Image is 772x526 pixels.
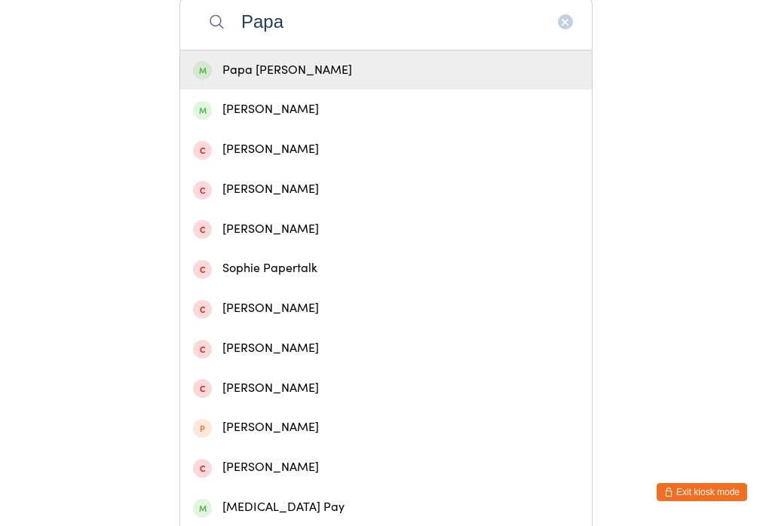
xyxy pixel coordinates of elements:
div: [PERSON_NAME] [193,378,579,399]
div: [PERSON_NAME] [193,338,579,359]
div: [PERSON_NAME] [193,417,579,438]
div: [MEDICAL_DATA] Pay [193,497,579,518]
div: Papa [PERSON_NAME] [193,60,579,81]
div: [PERSON_NAME] [193,99,579,120]
div: [PERSON_NAME] [193,139,579,160]
div: Sophie Papertalk [193,258,579,279]
div: [PERSON_NAME] [193,179,579,200]
div: [PERSON_NAME] [193,457,579,478]
div: [PERSON_NAME] [193,219,579,240]
div: [PERSON_NAME] [193,298,579,319]
button: Exit kiosk mode [657,483,747,501]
